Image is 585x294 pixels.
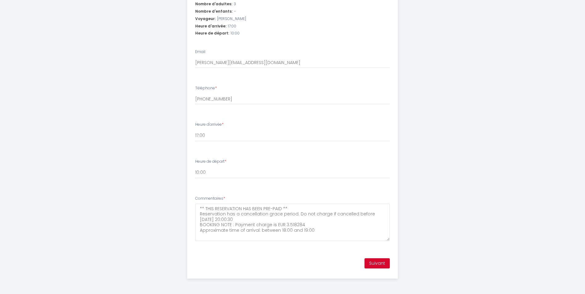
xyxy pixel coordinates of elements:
span: Nombre d'adultes: [195,1,232,7]
label: Commentaires [195,196,225,202]
label: Heure de départ [195,159,226,165]
span: [PERSON_NAME] [217,16,246,22]
span: Heure d'arrivée: [195,23,226,29]
span: Nombre d'enfants: [195,9,233,14]
span: 10:00 [231,31,240,36]
label: Heure d'arrivée [195,122,224,128]
span: 17:00 [228,23,236,29]
span: 3 [234,1,236,7]
span: Voyageur: [195,16,216,22]
label: Email [195,49,205,55]
button: Suivant [365,258,390,269]
label: Téléphone [195,85,217,91]
span: Heure de départ: [195,31,229,36]
span: - [234,9,236,14]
